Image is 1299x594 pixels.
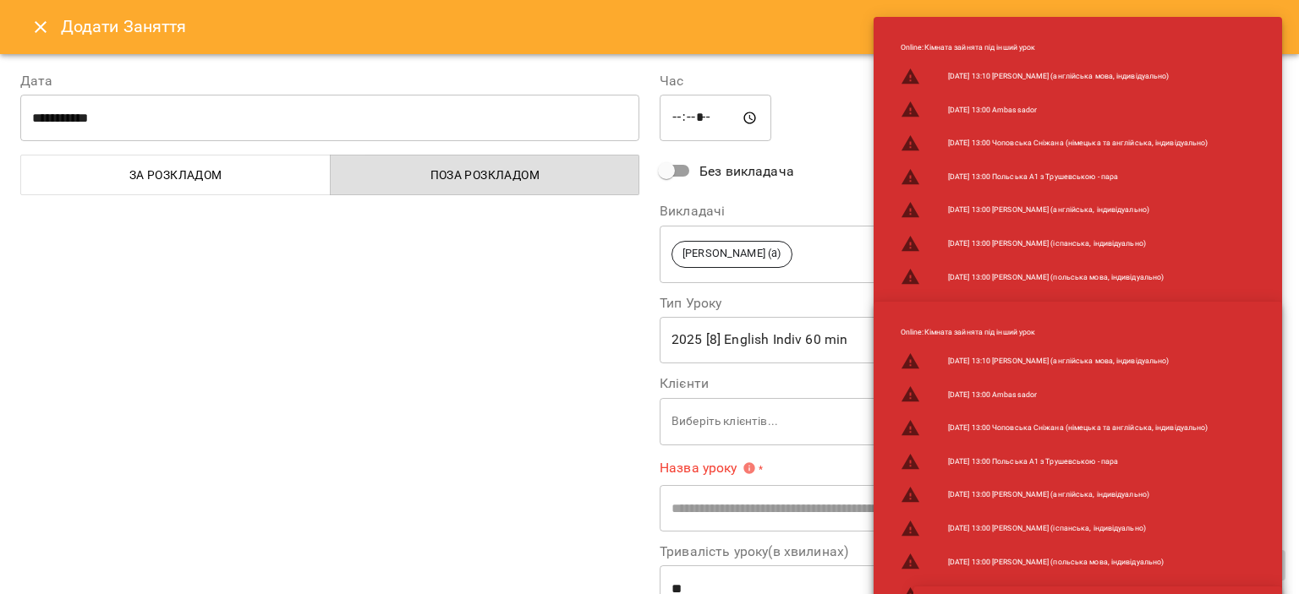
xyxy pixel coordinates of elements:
li: Online : Кімната зайнята під інший урок [887,35,1222,60]
label: Тривалість уроку(в хвилинах) [660,545,1279,559]
span: Поза розкладом [341,165,630,185]
li: [DATE] 13:10 [PERSON_NAME] (англійська мова, індивідуально) [887,60,1222,94]
p: Виберіть клієнтів... [671,413,1252,430]
label: Клієнти [660,377,1279,390]
li: [DATE] 13:00 [PERSON_NAME] (англійська, індивідуально) [887,294,1222,328]
label: Дата [20,74,639,88]
li: [DATE] 13:00 [PERSON_NAME] (іспанська, індивідуально) [887,227,1222,261]
label: Час [660,74,1279,88]
li: [DATE] 13:00 [PERSON_NAME] (англійська, індивідуально) [887,478,1222,512]
li: [DATE] 13:10 [PERSON_NAME] (англійська мова, індивідуально) [887,345,1222,379]
li: [DATE] 13:00 [PERSON_NAME] (іспанська, індивідуально) [887,512,1222,546]
label: Викладачі [660,204,1279,218]
li: [DATE] 13:00 [PERSON_NAME] (польська мова, індивідуально) [887,545,1222,579]
li: [DATE] 13:00 [PERSON_NAME] (англійська, індивідуально) [887,193,1222,227]
div: Виберіть клієнтів... [660,397,1279,445]
li: [DATE] 13:00 [PERSON_NAME] (польська мова, індивідуально) [887,260,1222,294]
span: Назва уроку [660,461,756,475]
li: [DATE] 13:00 Чоповська Сніжана (німецька та англійська, індивідуально) [887,411,1222,445]
span: [PERSON_NAME] (а) [672,246,792,262]
button: Close [20,7,61,47]
span: Без викладача [699,161,794,182]
div: [PERSON_NAME] (а) [660,225,1279,283]
li: [DATE] 13:00 Польська А1 з Трушевською - пара [887,161,1222,194]
li: Online : Кімната зайнята під інший урок [887,320,1222,345]
label: Тип Уроку [660,297,1279,310]
h6: Додати Заняття [61,14,1279,40]
button: Поза розкладом [330,155,640,195]
li: [DATE] 13:00 Польська А1 з Трушевською - пара [887,445,1222,479]
button: За розкладом [20,155,331,195]
div: 2025 [8] English Indiv 60 min [660,317,1279,364]
li: [DATE] 13:00 Чоповська Сніжана (німецька та англійська, індивідуально) [887,127,1222,161]
svg: Вкажіть назву уроку або виберіть клієнтів [743,461,756,475]
li: [DATE] 13:00 Ambassador [887,93,1222,127]
li: [DATE] 13:00 Ambassador [887,378,1222,411]
span: За розкладом [31,165,321,185]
